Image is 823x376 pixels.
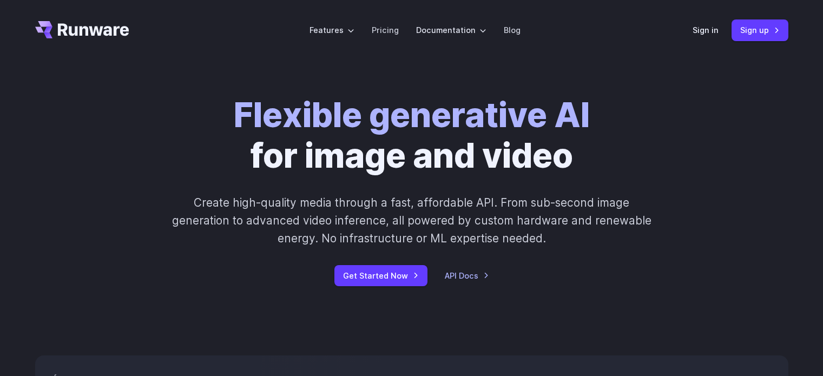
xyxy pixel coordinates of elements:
[234,95,590,176] h1: for image and video
[310,24,354,36] label: Features
[445,269,489,282] a: API Docs
[35,21,129,38] a: Go to /
[234,95,590,135] strong: Flexible generative AI
[372,24,399,36] a: Pricing
[170,194,653,248] p: Create high-quality media through a fast, affordable API. From sub-second image generation to adv...
[693,24,719,36] a: Sign in
[504,24,521,36] a: Blog
[334,265,427,286] a: Get Started Now
[732,19,788,41] a: Sign up
[416,24,486,36] label: Documentation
